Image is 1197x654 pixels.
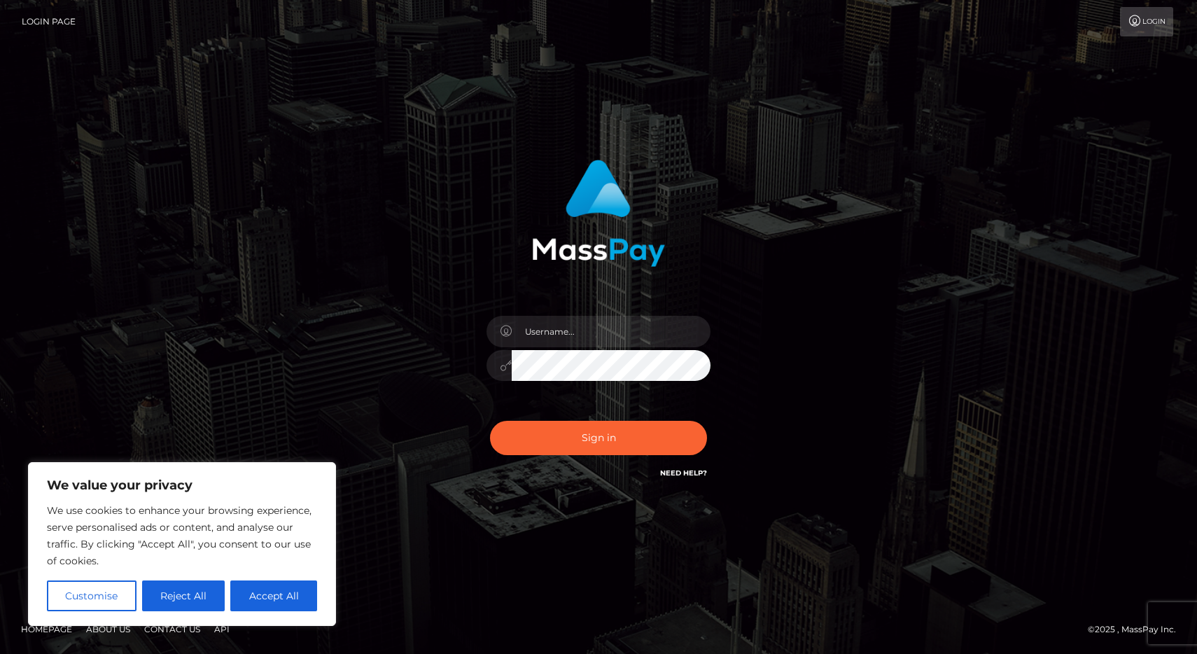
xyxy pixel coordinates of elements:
[1120,7,1173,36] a: Login
[15,618,78,640] a: Homepage
[139,618,206,640] a: Contact Us
[47,580,136,611] button: Customise
[28,462,336,626] div: We value your privacy
[47,477,317,494] p: We value your privacy
[142,580,225,611] button: Reject All
[512,316,710,347] input: Username...
[1088,622,1186,637] div: © 2025 , MassPay Inc.
[230,580,317,611] button: Accept All
[22,7,76,36] a: Login Page
[660,468,707,478] a: Need Help?
[490,421,707,455] button: Sign in
[47,502,317,569] p: We use cookies to enhance your browsing experience, serve personalised ads or content, and analys...
[209,618,235,640] a: API
[80,618,136,640] a: About Us
[532,160,665,267] img: MassPay Login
